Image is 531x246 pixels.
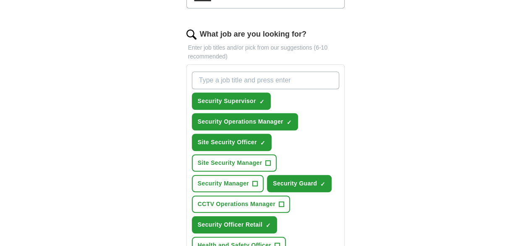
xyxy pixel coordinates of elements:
span: Site Security Manager [198,159,262,167]
button: Security Operations Manager✓ [192,113,298,130]
span: Security Manager [198,179,249,188]
button: Security Supervisor✓ [192,93,271,110]
span: Site Security Officer [198,138,257,147]
p: Enter job titles and/or pick from our suggestions (6-10 recommended) [186,43,345,61]
button: Security Guard✓ [267,175,332,192]
span: Security Supervisor [198,97,256,106]
span: ✓ [320,181,325,188]
span: ✓ [259,98,264,105]
button: Security Officer Retail✓ [192,216,277,233]
button: Site Security Officer✓ [192,134,272,151]
label: What job are you looking for? [200,29,306,40]
button: Site Security Manager [192,154,277,172]
span: CCTV Operations Manager [198,200,275,209]
input: Type a job title and press enter [192,71,340,89]
img: search.png [186,29,196,40]
span: ✓ [287,119,292,126]
button: CCTV Operations Manager [192,196,290,213]
span: Security Guard [273,179,317,188]
button: Security Manager [192,175,264,192]
span: ✓ [260,140,265,146]
span: Security Operations Manager [198,117,283,126]
span: ✓ [266,222,271,229]
span: Security Officer Retail [198,220,262,229]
